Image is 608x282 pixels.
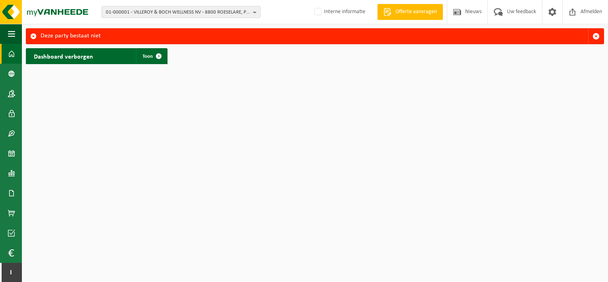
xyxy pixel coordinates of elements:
span: Offerte aanvragen [394,8,439,16]
button: 01-000001 - VILLEROY & BOCH WELLNESS NV - 8800 ROESELARE, POPULIERSTRAAT 1 [101,6,261,18]
a: Toon [136,48,167,64]
div: Deze party bestaat niet [41,29,588,44]
a: Offerte aanvragen [377,4,443,20]
h2: Dashboard verborgen [26,48,101,64]
span: 01-000001 - VILLEROY & BOCH WELLNESS NV - 8800 ROESELARE, POPULIERSTRAAT 1 [106,6,250,18]
label: Interne informatie [313,6,365,18]
span: Toon [142,54,153,59]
